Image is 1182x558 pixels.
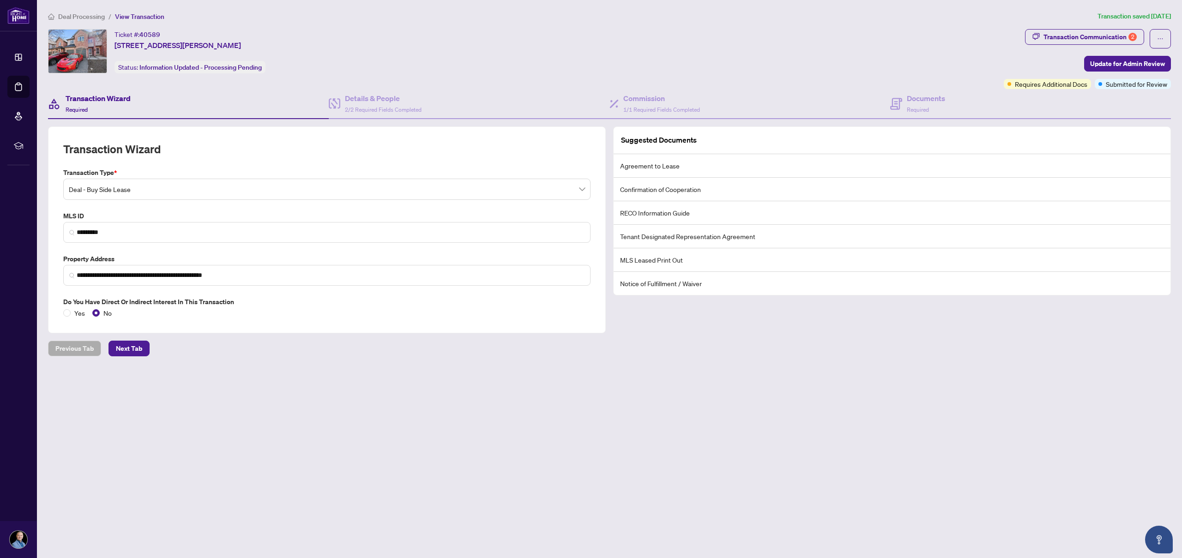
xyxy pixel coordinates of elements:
[345,93,422,104] h4: Details & People
[1098,11,1171,22] article: Transaction saved [DATE]
[614,225,1170,248] li: Tenant Designated Representation Agreement
[907,93,945,104] h4: Documents
[66,93,131,104] h4: Transaction Wizard
[48,13,54,20] span: home
[623,93,700,104] h4: Commission
[1106,79,1167,89] span: Submitted for Review
[115,40,241,51] span: [STREET_ADDRESS][PERSON_NAME]
[139,30,160,39] span: 40589
[1090,56,1165,71] span: Update for Admin Review
[63,254,591,264] label: Property Address
[10,531,27,548] img: Profile Icon
[1145,526,1173,553] button: Open asap
[109,341,150,356] button: Next Tab
[63,211,591,221] label: MLS ID
[115,29,160,40] div: Ticket #:
[100,308,115,318] span: No
[115,61,265,73] div: Status:
[614,248,1170,272] li: MLS Leased Print Out
[1084,56,1171,72] button: Update for Admin Review
[907,106,929,113] span: Required
[66,106,88,113] span: Required
[614,178,1170,201] li: Confirmation of Cooperation
[48,341,101,356] button: Previous Tab
[63,297,591,307] label: Do you have direct or indirect interest in this transaction
[1157,36,1164,42] span: ellipsis
[69,180,585,198] span: Deal - Buy Side Lease
[71,308,89,318] span: Yes
[109,11,111,22] li: /
[614,201,1170,225] li: RECO Information Guide
[116,341,142,356] span: Next Tab
[69,230,75,235] img: search_icon
[139,63,262,72] span: Information Updated - Processing Pending
[1025,29,1144,45] button: Transaction Communication2
[621,134,697,146] article: Suggested Documents
[1128,33,1137,41] div: 2
[48,30,107,73] img: IMG-W12215617_1.jpg
[1015,79,1087,89] span: Requires Additional Docs
[614,272,1170,295] li: Notice of Fulfillment / Waiver
[614,154,1170,178] li: Agreement to Lease
[69,273,75,278] img: search_icon
[115,12,164,21] span: View Transaction
[1043,30,1137,44] div: Transaction Communication
[623,106,700,113] span: 1/1 Required Fields Completed
[63,142,161,156] h2: Transaction Wizard
[63,168,591,178] label: Transaction Type
[345,106,422,113] span: 2/2 Required Fields Completed
[7,7,30,24] img: logo
[58,12,105,21] span: Deal Processing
